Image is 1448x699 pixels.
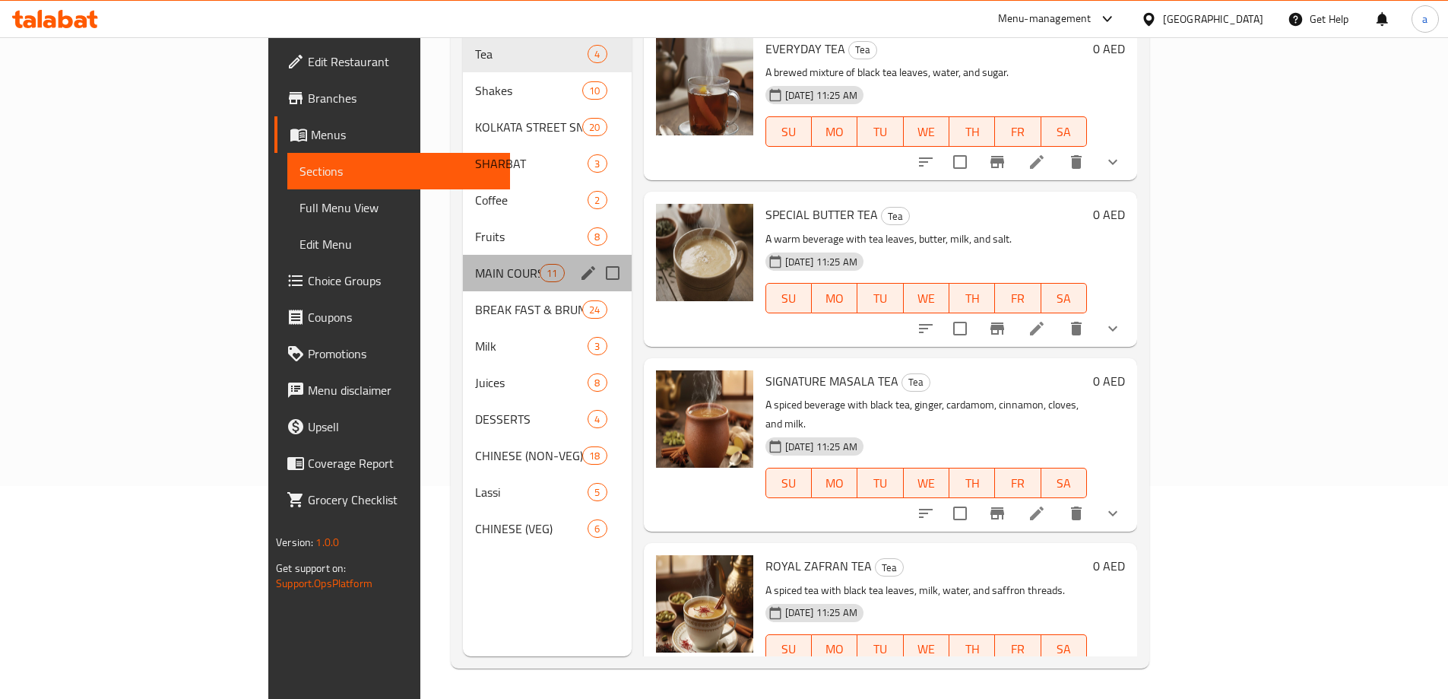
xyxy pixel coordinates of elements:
span: Promotions [308,345,498,363]
div: CHINESE (NON-VEG) [475,446,582,465]
a: Edit Restaurant [274,43,510,80]
div: Shakes [475,81,582,100]
span: Tea [849,41,876,59]
div: items [582,300,607,319]
span: Tea [882,208,909,225]
div: SHARBAT3 [463,145,632,182]
span: CHINESE (VEG) [475,519,588,538]
img: SPECIAL BUTTER TEA [656,204,753,301]
button: show more [1095,144,1131,180]
div: MAIN COURSE11edit [463,255,632,291]
span: WE [910,638,943,660]
button: WE [904,283,949,313]
span: MAIN COURSE [475,264,540,282]
div: items [588,191,607,209]
span: 3 [588,157,606,171]
button: SA [1041,634,1087,665]
span: SHARBAT [475,154,588,173]
span: MO [818,638,851,660]
button: FR [995,634,1041,665]
button: Branch-specific-item [979,310,1016,347]
button: delete [1058,310,1095,347]
span: SPECIAL BUTTER TEA [765,203,878,226]
a: Upsell [274,408,510,445]
div: items [588,45,607,63]
span: 8 [588,230,606,244]
div: Lassi5 [463,474,632,510]
span: Menus [311,126,498,144]
span: 24 [583,303,606,317]
span: SA [1047,472,1081,494]
button: sort-choices [908,144,944,180]
h6: 0 AED [1093,370,1125,392]
button: TH [949,283,995,313]
a: Menu disclaimer [274,372,510,408]
a: Coverage Report [274,445,510,481]
span: [DATE] 11:25 AM [779,605,863,620]
button: delete [1058,144,1095,180]
div: Fruits8 [463,218,632,255]
span: FR [1001,472,1035,494]
img: ROYAL ZAFRAN TEA [656,555,753,653]
div: Tea [475,45,588,63]
span: Choice Groups [308,272,498,290]
div: items [588,154,607,173]
div: items [540,264,564,282]
span: Grocery Checklist [308,491,498,509]
button: SU [765,116,812,147]
span: Coverage Report [308,454,498,472]
button: WE [904,634,949,665]
span: 4 [588,412,606,427]
svg: Show Choices [1104,504,1122,523]
button: TU [857,634,903,665]
span: SU [772,638,806,660]
a: Edit menu item [1028,504,1046,523]
a: Branches [274,80,510,116]
span: Get support on: [276,558,346,578]
button: TH [949,116,995,147]
div: BREAK FAST & BRUNCH24 [463,291,632,328]
span: 6 [588,522,606,536]
svg: Show Choices [1104,319,1122,338]
span: Coupons [308,308,498,326]
span: 3 [588,339,606,354]
button: TU [857,468,903,498]
span: DESSERTS [475,410,588,428]
div: CHINESE (NON-VEG)18 [463,437,632,474]
span: MO [818,472,851,494]
span: WE [910,472,943,494]
span: SU [772,121,806,143]
span: TH [955,638,989,660]
span: SU [772,472,806,494]
button: SU [765,283,812,313]
button: SA [1041,116,1087,147]
div: items [582,81,607,100]
button: sort-choices [908,310,944,347]
div: items [588,373,607,392]
a: Grocery Checklist [274,481,510,518]
span: BREAK FAST & BRUNCH [475,300,582,319]
img: SIGNATURE MASALA TEA [656,370,753,468]
span: TU [863,121,897,143]
span: TU [863,638,897,660]
span: 8 [588,376,606,390]
div: Fruits [475,227,588,246]
span: a [1422,11,1427,27]
p: A warm beverage with tea leaves, butter, milk, and salt. [765,230,1087,249]
p: A spiced tea with black tea leaves, milk, water, and saffron threads. [765,581,1087,600]
div: Lassi [475,483,588,501]
div: Coffee2 [463,182,632,218]
div: KOLKATA STREET SNACKS [475,118,582,136]
div: items [582,446,607,465]
button: FR [995,468,1041,498]
span: MO [818,121,851,143]
span: 10 [583,84,606,98]
span: Juices [475,373,588,392]
span: SIGNATURE MASALA TEA [765,370,898,392]
span: Milk [475,337,588,355]
p: A spiced beverage with black tea, ginger, cardamom, cinnamon, cloves, and milk. [765,396,1087,434]
span: FR [1001,121,1035,143]
span: TU [863,288,897,310]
